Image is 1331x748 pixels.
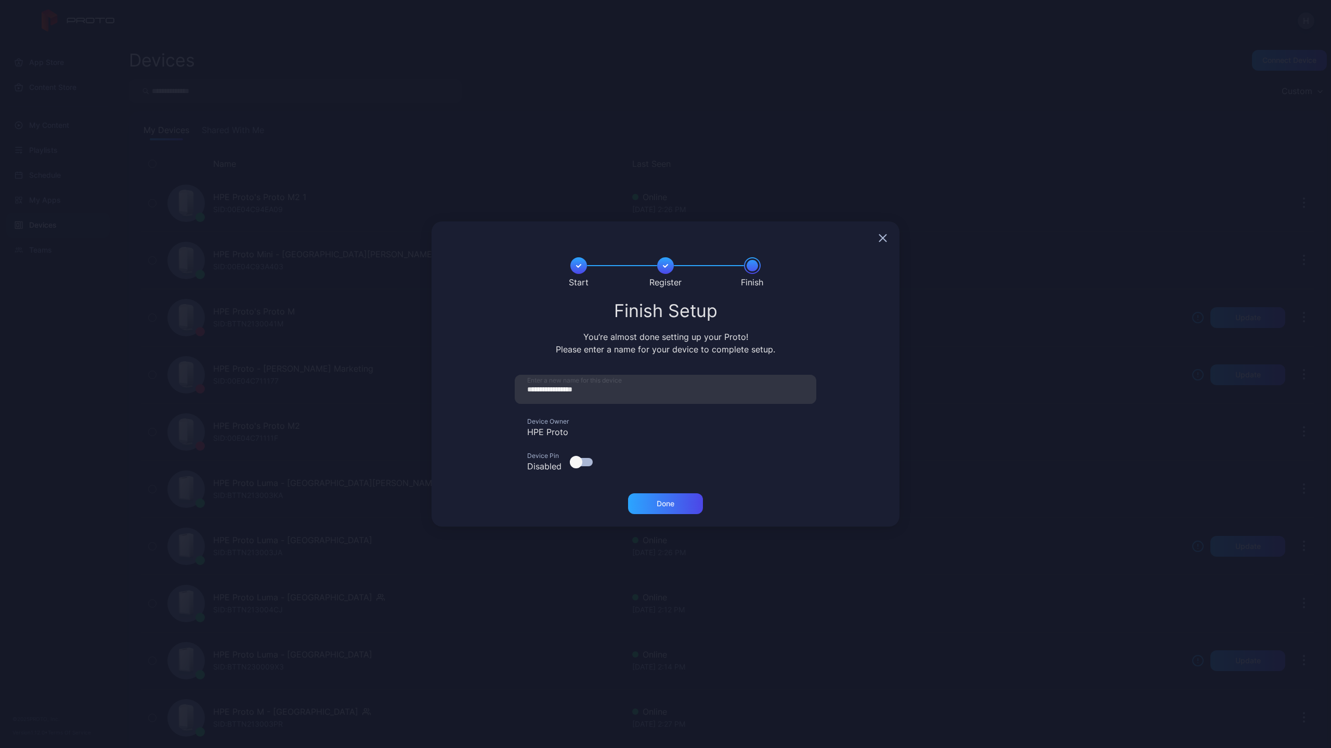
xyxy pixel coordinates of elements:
[542,331,789,343] div: You’re almost done setting up your Proto!
[515,375,816,404] input: Enter a new name for this device
[628,493,703,514] button: Done
[569,276,589,288] div: Start
[515,460,562,473] div: Disabled
[515,426,816,438] div: HPE Proto
[741,276,763,288] div: Finish
[515,452,562,460] div: Device Pin
[542,343,789,356] div: Please enter a name for your device to complete setup.
[515,417,816,426] div: Device Owner
[657,500,674,508] div: Done
[649,276,682,288] div: Register
[444,301,887,320] div: Finish Setup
